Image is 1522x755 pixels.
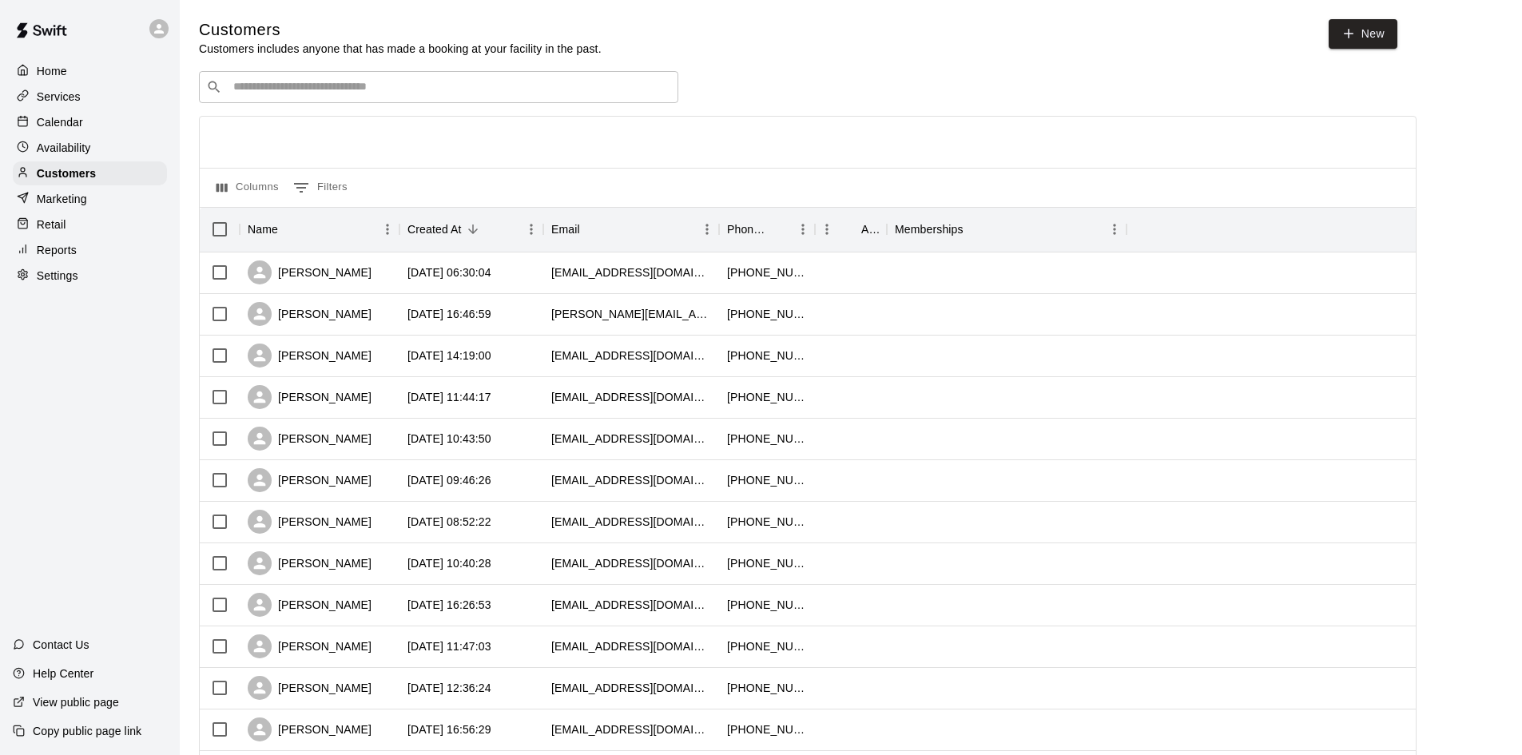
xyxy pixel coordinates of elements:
[551,555,711,571] div: jrnjanet@hotmail.com
[462,218,484,240] button: Sort
[13,59,167,83] a: Home
[551,638,711,654] div: shansliemers@yahoo.com
[551,306,711,322] div: rudy.m.gomez@gmail.com
[248,593,372,617] div: [PERSON_NAME]
[861,207,879,252] div: Age
[407,638,491,654] div: 2025-07-28 11:47:03
[727,306,807,322] div: +17149436498
[37,89,81,105] p: Services
[727,680,807,696] div: +17149041193
[551,389,711,405] div: wmcuan22@yahoo.com
[248,427,372,451] div: [PERSON_NAME]
[407,207,462,252] div: Created At
[248,551,372,575] div: [PERSON_NAME]
[407,514,491,530] div: 2025-08-03 08:52:22
[399,207,543,252] div: Created At
[407,306,491,322] div: 2025-08-13 16:46:59
[964,218,986,240] button: Sort
[815,207,887,252] div: Age
[727,514,807,530] div: +19492582651
[895,207,964,252] div: Memberships
[199,71,678,103] div: Search customers by name or email
[13,161,167,185] a: Customers
[37,63,67,79] p: Home
[727,207,769,252] div: Phone Number
[769,218,791,240] button: Sort
[13,238,167,262] a: Reports
[727,555,807,571] div: +17143986453
[551,721,711,737] div: drew7955@gmail.com
[13,136,167,160] a: Availability
[407,431,491,447] div: 2025-08-07 10:43:50
[248,510,372,534] div: [PERSON_NAME]
[248,344,372,368] div: [PERSON_NAME]
[695,217,719,241] button: Menu
[815,217,839,241] button: Menu
[407,555,491,571] div: 2025-08-02 10:40:28
[37,140,91,156] p: Availability
[248,302,372,326] div: [PERSON_NAME]
[248,634,372,658] div: [PERSON_NAME]
[551,431,711,447] div: rcevallos@earthsavers.com
[213,175,283,201] button: Select columns
[13,187,167,211] a: Marketing
[719,207,815,252] div: Phone Number
[407,472,491,488] div: 2025-08-07 09:46:26
[551,264,711,280] div: jpgillette18@gmail.com
[33,637,89,653] p: Contact Us
[248,468,372,492] div: [PERSON_NAME]
[727,721,807,737] div: +17143067415
[1329,19,1397,49] a: New
[33,666,93,681] p: Help Center
[37,191,87,207] p: Marketing
[248,676,372,700] div: [PERSON_NAME]
[407,348,491,364] div: 2025-08-11 14:19:00
[37,242,77,258] p: Reports
[33,723,141,739] p: Copy public page link
[248,385,372,409] div: [PERSON_NAME]
[13,85,167,109] a: Services
[727,348,807,364] div: +19494125103
[551,207,580,252] div: Email
[407,597,491,613] div: 2025-08-01 16:26:53
[248,260,372,284] div: [PERSON_NAME]
[278,218,300,240] button: Sort
[551,472,711,488] div: tomweeda@gmail.com
[37,217,66,232] p: Retail
[376,217,399,241] button: Menu
[727,389,807,405] div: +18054047553
[13,110,167,134] a: Calendar
[887,207,1127,252] div: Memberships
[407,389,491,405] div: 2025-08-08 11:44:17
[37,114,83,130] p: Calendar
[199,19,602,41] h5: Customers
[791,217,815,241] button: Menu
[407,264,491,280] div: 2025-08-15 06:30:04
[543,207,719,252] div: Email
[289,175,352,201] button: Show filters
[551,514,711,530] div: maxkelley7@icloud.com
[37,165,96,181] p: Customers
[727,431,807,447] div: +17147202007
[580,218,602,240] button: Sort
[248,717,372,741] div: [PERSON_NAME]
[727,472,807,488] div: +17143105689
[37,268,78,284] p: Settings
[551,348,711,364] div: shanetmaguire12345@yahoo.com
[727,264,807,280] div: +16072676161
[1103,217,1127,241] button: Menu
[727,638,807,654] div: +17143050272
[519,217,543,241] button: Menu
[407,680,491,696] div: 2025-07-25 12:36:24
[13,213,167,236] a: Retail
[240,207,399,252] div: Name
[13,264,167,288] a: Settings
